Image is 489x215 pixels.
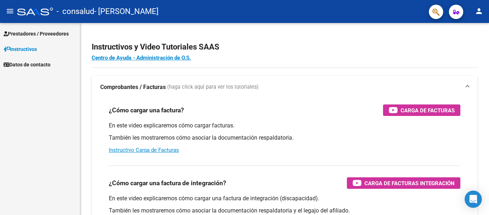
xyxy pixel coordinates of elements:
p: También les mostraremos cómo asociar la documentación respaldatoria y el legajo del afiliado. [109,207,460,215]
span: Carga de Facturas [401,106,455,115]
span: Instructivos [4,45,37,53]
span: Prestadores / Proveedores [4,30,69,38]
h3: ¿Cómo cargar una factura de integración? [109,178,226,188]
a: Centro de Ayuda - Administración de O.S. [92,55,191,61]
span: Datos de contacto [4,61,50,69]
span: (haga click aquí para ver los tutoriales) [167,83,258,91]
mat-icon: menu [6,7,14,15]
span: - consalud [57,4,94,19]
p: En este video explicaremos cómo cargar facturas. [109,122,460,130]
span: Carga de Facturas Integración [364,179,455,188]
button: Carga de Facturas [383,104,460,116]
p: En este video explicaremos cómo cargar una factura de integración (discapacidad). [109,195,460,202]
span: - [PERSON_NAME] [94,4,159,19]
p: También les mostraremos cómo asociar la documentación respaldatoria. [109,134,460,142]
mat-icon: person [475,7,483,15]
strong: Comprobantes / Facturas [100,83,166,91]
mat-expansion-panel-header: Comprobantes / Facturas (haga click aquí para ver los tutoriales) [92,76,478,99]
a: Instructivo Carga de Facturas [109,147,179,153]
h2: Instructivos y Video Tutoriales SAAS [92,40,478,54]
button: Carga de Facturas Integración [347,177,460,189]
h3: ¿Cómo cargar una factura? [109,105,184,115]
div: Open Intercom Messenger [465,191,482,208]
